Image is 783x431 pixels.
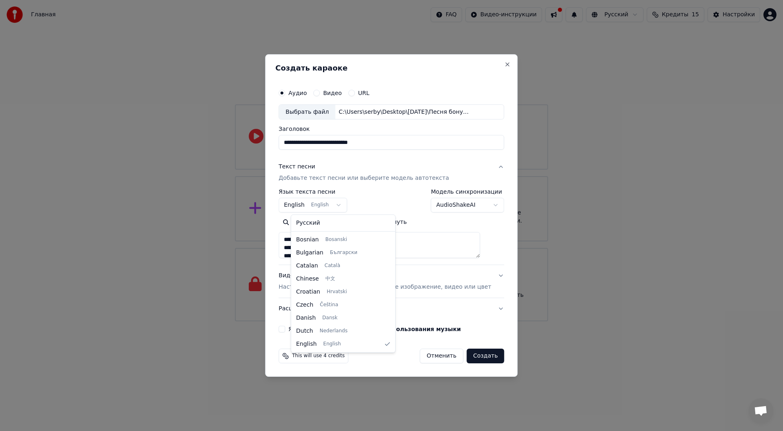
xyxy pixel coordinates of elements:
span: Bosnian [296,236,319,244]
span: Chinese [296,275,319,283]
span: Dutch [296,327,313,335]
span: Hrvatski [327,289,347,295]
span: Catalan [296,262,318,270]
span: Dansk [322,315,337,321]
span: Čeština [320,302,338,308]
span: Danish [296,314,316,322]
span: Bulgarian [296,249,323,257]
span: Czech [296,301,313,309]
span: Croatian [296,288,320,296]
span: Русский [296,219,320,227]
span: English [296,340,317,348]
span: Български [330,250,357,256]
span: Bosanski [325,236,347,243]
span: Català [325,263,340,269]
span: Nederlands [320,328,347,334]
span: English [323,341,341,347]
span: 中文 [325,276,335,282]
